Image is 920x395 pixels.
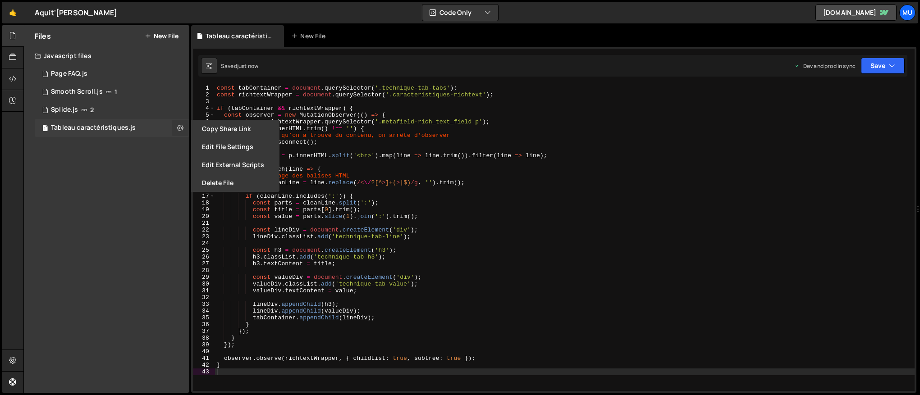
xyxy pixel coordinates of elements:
[35,7,117,18] div: Aquit'[PERSON_NAME]
[193,105,215,112] div: 4
[51,70,87,78] div: Page FAQ.js
[193,98,215,105] div: 3
[861,58,905,74] button: Save
[193,227,215,233] div: 22
[35,101,189,119] div: 16979/46568.js
[42,125,48,132] span: 1
[193,260,215,267] div: 27
[193,118,215,125] div: 6
[193,314,215,321] div: 35
[145,32,179,40] button: New File
[193,328,215,335] div: 37
[193,335,215,341] div: 38
[794,62,856,70] div: Dev and prod in sync
[193,112,215,118] div: 5
[191,138,279,156] button: Edit File Settings
[35,65,189,83] div: 16979/46569.js
[193,240,215,247] div: 24
[191,156,279,174] button: Edit External Scripts
[193,200,215,206] div: 18
[193,355,215,362] div: 41
[193,321,215,328] div: 36
[51,88,103,96] div: Smooth Scroll.js
[193,348,215,355] div: 40
[114,88,117,95] span: 1
[193,247,215,254] div: 25
[193,341,215,348] div: 39
[193,281,215,287] div: 30
[221,62,258,70] div: Saved
[237,62,258,70] div: just now
[193,91,215,98] div: 2
[193,193,215,200] div: 17
[193,220,215,227] div: 21
[206,32,273,41] div: Tableau caractéristiques.js
[193,254,215,260] div: 26
[35,83,189,101] div: 16979/46567.js
[193,368,215,375] div: 43
[291,32,329,41] div: New File
[193,287,215,294] div: 31
[193,308,215,314] div: 34
[193,233,215,240] div: 23
[193,274,215,281] div: 29
[191,120,279,138] button: Copy share link
[193,213,215,220] div: 20
[193,267,215,274] div: 28
[193,362,215,368] div: 42
[51,124,136,132] div: Tableau caractéristiques.js
[815,5,897,21] a: [DOMAIN_NAME]
[422,5,498,21] button: Code Only
[35,119,189,137] div: Tableau caractéristiques.js
[193,294,215,301] div: 32
[2,2,24,23] a: 🤙
[193,206,215,213] div: 19
[193,301,215,308] div: 33
[90,106,94,114] span: 2
[24,47,189,65] div: Javascript files
[35,31,51,41] h2: Files
[51,106,78,114] div: Splide.js
[191,174,279,192] button: Delete File
[193,85,215,91] div: 1
[899,5,915,21] a: Mu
